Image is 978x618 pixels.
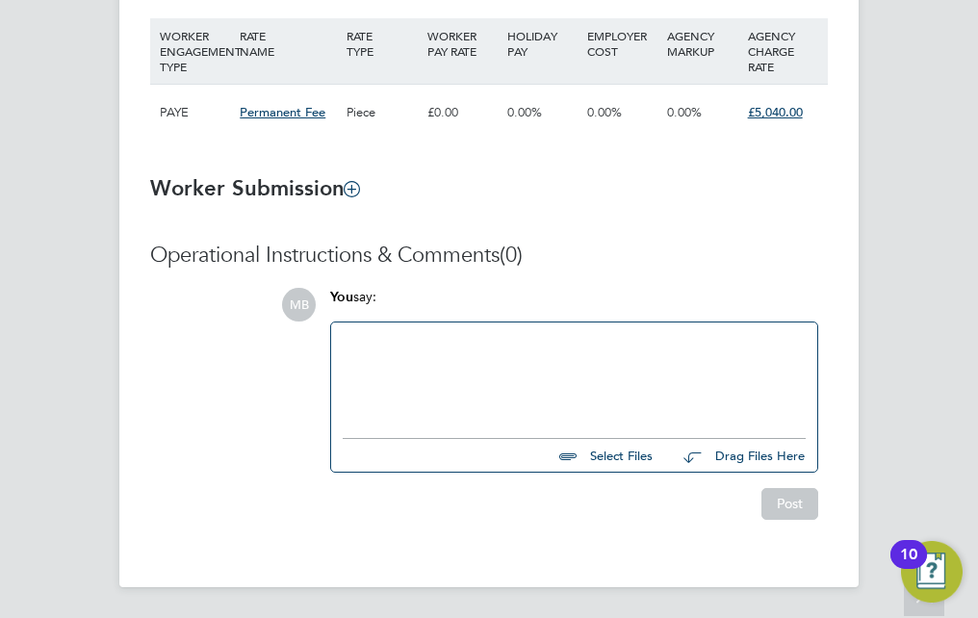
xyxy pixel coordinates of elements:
[150,242,828,270] h3: Operational Instructions & Comments
[507,104,542,120] span: 0.00%
[668,436,806,476] button: Drag Files Here
[743,18,823,84] div: AGENCY CHARGE RATE
[587,104,622,120] span: 0.00%
[500,242,523,268] span: (0)
[900,554,917,579] div: 10
[423,18,502,68] div: WORKER PAY RATE
[502,18,582,68] div: HOLIDAY PAY
[667,104,702,120] span: 0.00%
[582,18,662,68] div: EMPLOYER COST
[150,175,359,201] b: Worker Submission
[155,85,235,141] div: PAYE
[423,85,502,141] div: £0.00
[330,289,353,305] span: You
[761,488,818,519] button: Post
[330,288,818,322] div: say:
[155,18,235,84] div: WORKER ENGAGEMENT TYPE
[235,18,342,68] div: RATE NAME
[240,104,325,120] span: Permanent Fee
[282,288,316,322] span: MB
[901,541,963,603] button: Open Resource Center, 10 new notifications
[662,18,742,68] div: AGENCY MARKUP
[342,85,422,141] div: Piece
[748,104,803,120] span: £5,040.00
[342,18,422,68] div: RATE TYPE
